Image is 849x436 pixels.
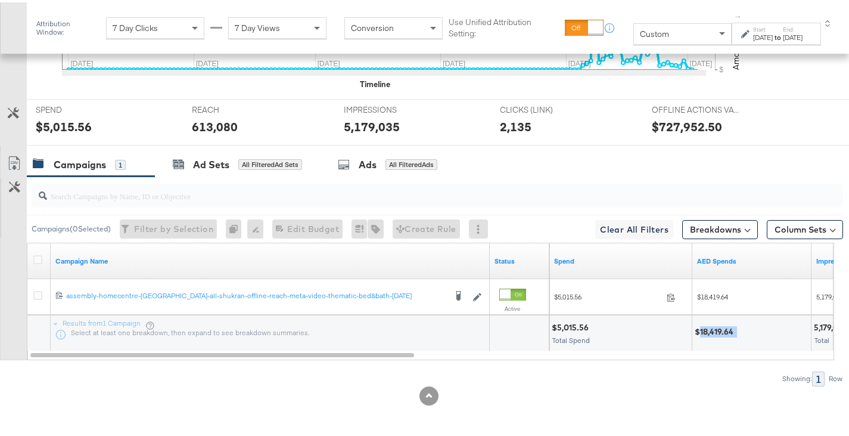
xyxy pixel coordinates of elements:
button: Breakdowns [682,218,758,237]
div: 0 [226,217,247,236]
a: The total amount spent to date. [554,254,688,264]
div: $5,015.56 [552,320,592,331]
span: SPEND [36,102,125,113]
div: 5,179,035 [344,116,400,133]
div: [DATE] [783,30,803,40]
a: Your campaign name. [55,254,485,264]
button: Column Sets [767,218,843,237]
div: assembly-homecentre-[GEOGRAPHIC_DATA]-all-shukran-offline-reach-meta-video-thematic-bed&bath-[DATE] [66,289,446,298]
div: Attribution Window: [36,17,100,34]
span: ↑ [733,13,744,17]
span: $5,015.56 [554,290,662,299]
div: All Filtered Ad Sets [238,157,302,168]
div: Row [828,372,843,381]
a: Shows the current state of your Ad Campaign. [495,254,545,264]
div: Ad Sets [193,156,229,169]
a: assembly-homecentre-[GEOGRAPHIC_DATA]-all-shukran-offline-reach-meta-video-thematic-bed&bath-[DATE] [66,289,446,301]
span: Total [814,334,829,343]
div: 613,080 [192,116,238,133]
div: $727,952.50 [652,116,722,133]
span: 7 Day Clicks [113,20,158,31]
span: Total Spend [552,334,590,343]
div: 2,135 [500,116,532,133]
label: Start: [753,23,773,31]
span: OFFLINE ACTIONS VALUE [652,102,741,113]
span: 7 Day Views [235,20,280,31]
span: Clear All Filters [600,220,668,235]
span: $18,419.64 [697,290,728,299]
input: Search Campaigns by Name, ID or Objective [47,177,771,200]
label: Use Unified Attribution Setting: [449,14,561,36]
button: Clear All Filters [595,218,673,237]
div: Campaigns ( 0 Selected) [32,221,111,232]
label: End: [783,23,803,31]
div: 1 [812,369,825,384]
div: All Filtered Ads [385,157,437,168]
span: IMPRESSIONS [344,102,433,113]
div: Timeline [360,76,391,88]
strong: to [773,30,783,39]
div: Campaigns [54,156,106,169]
span: Custom [640,26,669,37]
span: REACH [192,102,282,113]
div: $5,015.56 [36,116,92,133]
span: 5,179,035 [816,290,844,299]
div: Ads [359,156,377,169]
div: [DATE] [753,30,773,40]
a: 3.6725 [697,254,807,264]
text: Amount (USD) [730,15,741,67]
div: $18,419.64 [695,324,737,335]
label: Active [499,302,526,310]
span: Conversion [351,20,394,31]
span: CLICKS (LINK) [500,102,590,113]
div: 1 [115,157,126,168]
div: Showing: [782,372,812,381]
